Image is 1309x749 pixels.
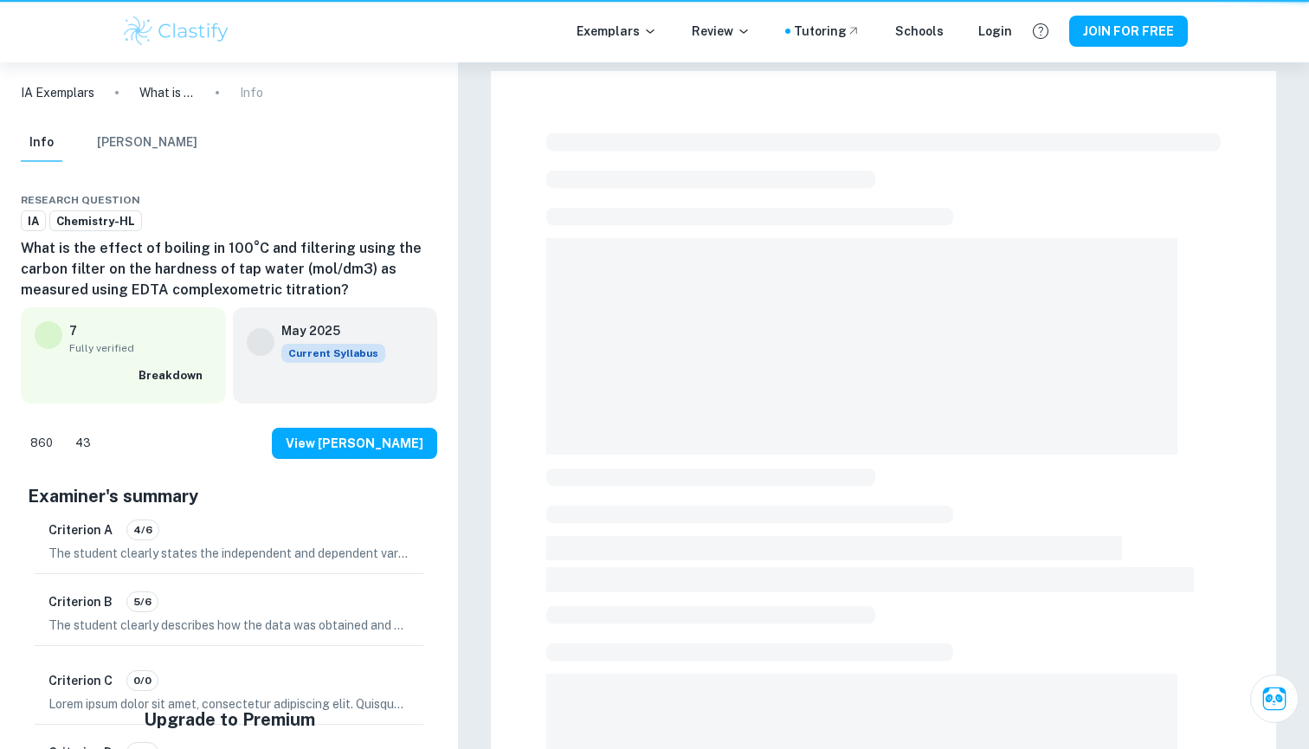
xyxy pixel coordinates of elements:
button: View [PERSON_NAME] [272,428,437,459]
h6: May 2025 [281,321,371,340]
p: The student clearly describes how the data was obtained and processed, providing a detailed and p... [48,616,409,635]
p: What is the effect of boiling in 100°C and filtering using the carbon filter on the hardness of t... [139,83,195,102]
h6: Criterion B [48,592,113,611]
span: Research question [21,192,140,208]
p: Exemplars [577,22,657,41]
span: IA [22,213,45,230]
button: [PERSON_NAME] [97,124,197,162]
h6: Criterion A [48,520,113,539]
h6: What is the effect of boiling in 100°C and filtering using the carbon filter on the hardness of t... [21,238,437,300]
div: Bookmark [406,190,420,210]
div: Download [389,190,403,210]
span: 5/6 [127,594,158,610]
p: Review [692,22,751,41]
button: JOIN FOR FREE [1069,16,1188,47]
button: Help and Feedback [1026,16,1055,46]
a: Schools [895,22,944,41]
button: Info [21,124,62,162]
div: Report issue [423,190,437,210]
h5: Examiner's summary [28,483,430,509]
span: Chemistry-HL [50,213,141,230]
button: Breakdown [134,363,212,389]
div: Like [21,429,62,457]
p: The student clearly states the independent and dependent variables in the research question, howe... [48,544,409,563]
a: Login [978,22,1012,41]
span: Fully verified [69,340,212,356]
div: Share [371,190,385,210]
a: IA [21,210,46,232]
button: Ask Clai [1250,675,1299,723]
img: Clastify logo [121,14,231,48]
span: 4/6 [127,522,158,538]
p: 7 [69,321,77,340]
span: 860 [21,435,62,452]
span: Current Syllabus [281,344,385,363]
div: Dislike [66,429,100,457]
a: IA Exemplars [21,83,94,102]
a: Chemistry-HL [49,210,142,232]
span: 43 [66,435,100,452]
h5: Upgrade to Premium [144,707,315,733]
p: Info [240,83,263,102]
div: This exemplar is based on the current syllabus. Feel free to refer to it for inspiration/ideas wh... [281,344,385,363]
a: Tutoring [794,22,861,41]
